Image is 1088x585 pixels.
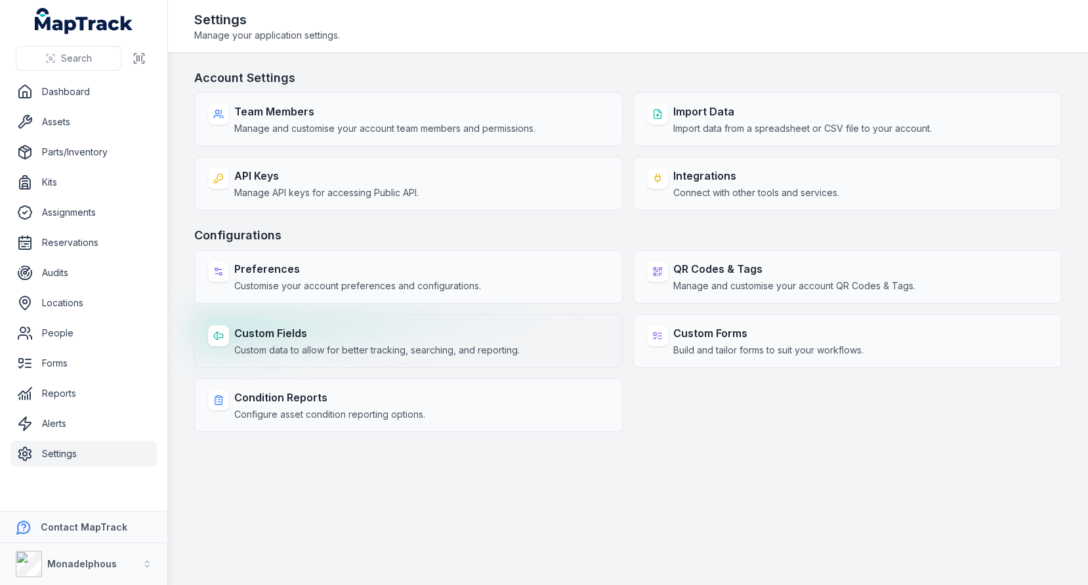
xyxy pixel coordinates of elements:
a: Audits [10,260,157,286]
span: Build and tailor forms to suit your workflows. [673,344,864,357]
strong: QR Codes & Tags [673,261,915,277]
strong: Team Members [234,104,535,119]
span: Customise your account preferences and configurations. [234,279,481,292]
span: Manage API keys for accessing Public API. [234,186,419,199]
h3: Configurations [194,226,1062,245]
strong: Custom Fields [234,325,520,341]
a: Settings [10,441,157,467]
a: Parts/Inventory [10,139,157,165]
a: Team MembersManage and customise your account team members and permissions. [194,92,623,146]
a: IntegrationsConnect with other tools and services. [633,157,1062,211]
a: MapTrack [35,8,133,34]
strong: API Keys [234,168,419,184]
span: Manage and customise your account team members and permissions. [234,122,535,135]
strong: Preferences [234,261,481,277]
a: Alerts [10,411,157,437]
span: Search [61,52,92,65]
a: Dashboard [10,79,157,105]
a: Condition ReportsConfigure asset condition reporting options. [194,378,623,432]
span: Configure asset condition reporting options. [234,408,425,421]
a: Locations [10,290,157,316]
a: Assets [10,109,157,135]
a: Reports [10,380,157,407]
a: Custom FieldsCustom data to allow for better tracking, searching, and reporting. [194,314,623,368]
strong: Custom Forms [673,325,864,341]
strong: Integrations [673,168,839,184]
a: Assignments [10,199,157,226]
a: Custom FormsBuild and tailor forms to suit your workflows. [633,314,1062,368]
a: Import DataImport data from a spreadsheet or CSV file to your account. [633,92,1062,146]
strong: Contact MapTrack [41,521,127,533]
a: Reservations [10,230,157,256]
strong: Import Data [673,104,932,119]
a: Kits [10,169,157,195]
a: Forms [10,350,157,376]
h3: Account Settings [194,69,1062,87]
h2: Settings [194,10,340,29]
span: Custom data to allow for better tracking, searching, and reporting. [234,344,520,357]
a: People [10,320,157,346]
span: Manage and customise your account QR Codes & Tags. [673,279,915,292]
strong: Monadelphous [47,558,117,569]
button: Search [16,46,121,71]
a: PreferencesCustomise your account preferences and configurations. [194,250,623,304]
a: QR Codes & TagsManage and customise your account QR Codes & Tags. [633,250,1062,304]
a: API KeysManage API keys for accessing Public API. [194,157,623,211]
span: Connect with other tools and services. [673,186,839,199]
span: Manage your application settings. [194,29,340,42]
strong: Condition Reports [234,390,425,405]
span: Import data from a spreadsheet or CSV file to your account. [673,122,932,135]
